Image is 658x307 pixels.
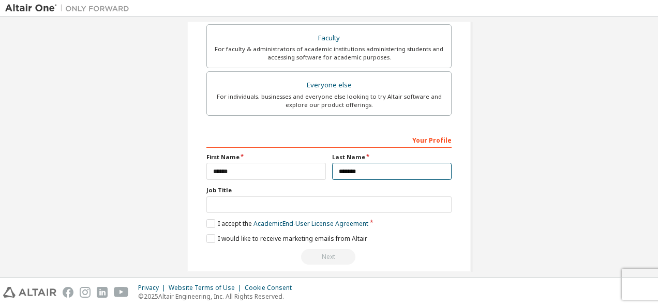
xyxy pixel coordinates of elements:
[80,287,91,298] img: instagram.svg
[138,292,298,301] p: © 2025 Altair Engineering, Inc. All Rights Reserved.
[213,45,445,62] div: For faculty & administrators of academic institutions administering students and accessing softwa...
[63,287,73,298] img: facebook.svg
[253,219,368,228] a: Academic End-User License Agreement
[206,234,367,243] label: I would like to receive marketing emails from Altair
[213,78,445,93] div: Everyone else
[138,284,169,292] div: Privacy
[169,284,245,292] div: Website Terms of Use
[206,153,326,161] label: First Name
[114,287,129,298] img: youtube.svg
[5,3,134,13] img: Altair One
[213,31,445,45] div: Faculty
[245,284,298,292] div: Cookie Consent
[206,186,452,194] label: Job Title
[206,249,452,265] div: Read and acccept EULA to continue
[3,287,56,298] img: altair_logo.svg
[97,287,108,298] img: linkedin.svg
[206,219,368,228] label: I accept the
[213,93,445,109] div: For individuals, businesses and everyone else looking to try Altair software and explore our prod...
[206,131,452,148] div: Your Profile
[332,153,452,161] label: Last Name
